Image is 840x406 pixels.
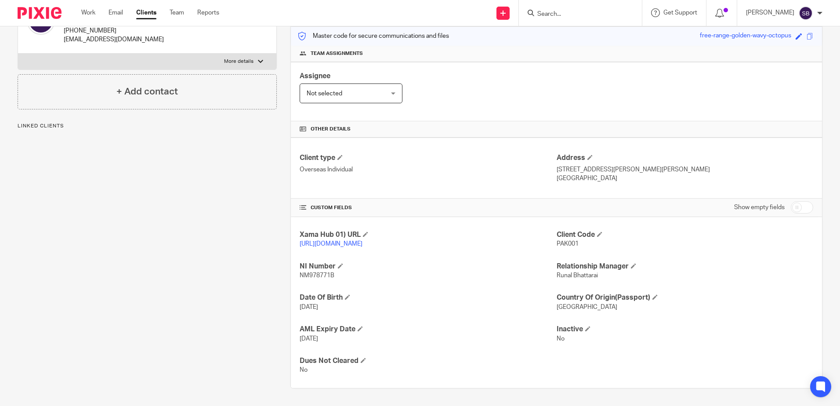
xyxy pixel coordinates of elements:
a: Team [170,8,184,17]
p: [EMAIL_ADDRESS][DOMAIN_NAME] [64,35,164,44]
span: Get Support [663,10,697,16]
span: Not selected [307,91,342,97]
div: free-range-golden-wavy-octopus [700,31,791,41]
h4: Country Of Origin(Passport) [557,293,813,302]
input: Search [536,11,616,18]
p: [STREET_ADDRESS][PERSON_NAME][PERSON_NAME] [557,165,813,174]
p: Master code for secure communications and files [297,32,449,40]
span: No [557,336,565,342]
span: Other details [311,126,351,133]
span: [DATE] [300,304,318,310]
h4: + Add contact [116,85,178,98]
h4: Relationship Manager [557,262,813,271]
span: PAK001 [557,241,579,247]
a: Reports [197,8,219,17]
p: Overseas Individual [300,165,556,174]
p: Linked clients [18,123,277,130]
p: More details [224,58,253,65]
h4: Address [557,153,813,163]
h4: Dues Not Cleared [300,356,556,366]
a: Work [81,8,95,17]
a: [URL][DOMAIN_NAME] [300,241,362,247]
span: Team assignments [311,50,363,57]
h4: CUSTOM FIELDS [300,204,556,211]
p: [GEOGRAPHIC_DATA] [557,174,813,183]
label: Show empty fields [734,203,785,212]
a: Email [109,8,123,17]
h4: Inactive [557,325,813,334]
a: Clients [136,8,156,17]
span: No [300,367,308,373]
img: svg%3E [799,6,813,20]
h4: Client Code [557,230,813,239]
h4: Xama Hub 01) URL [300,230,556,239]
h4: NI Number [300,262,556,271]
p: [PHONE_NUMBER] [64,26,164,35]
span: [DATE] [300,336,318,342]
h4: Client type [300,153,556,163]
span: Runal Bhattarai [557,272,598,279]
h4: AML Expiry Date [300,325,556,334]
h4: Date Of Birth [300,293,556,302]
span: NM978771B [300,272,334,279]
img: Pixie [18,7,62,19]
span: [GEOGRAPHIC_DATA] [557,304,617,310]
p: [PERSON_NAME] [746,8,794,17]
span: Assignee [300,72,330,80]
